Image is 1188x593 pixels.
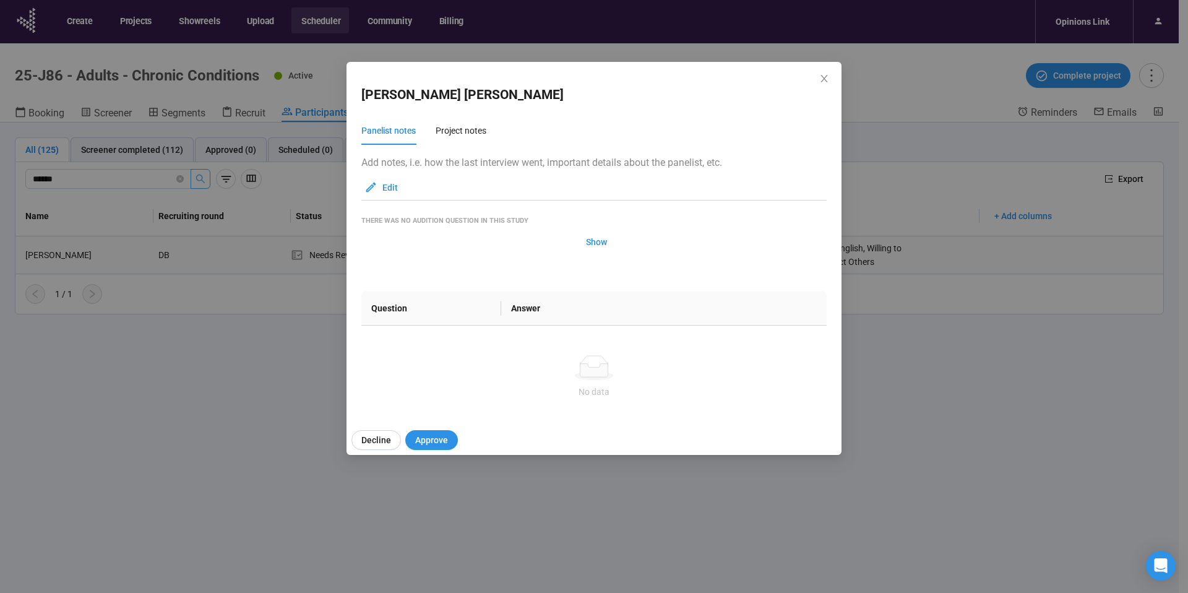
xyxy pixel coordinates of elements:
span: Show [586,235,607,249]
p: Add notes, i.e. how the last interview went, important details about the panelist, etc. [361,155,827,170]
th: Question [361,292,501,326]
span: Decline [361,433,391,447]
button: Edit [361,178,401,197]
h2: [PERSON_NAME] [PERSON_NAME] [361,85,564,105]
div: Open Intercom Messenger [1146,551,1176,581]
span: Approve [415,433,448,447]
span: Edit [382,181,398,194]
div: Project notes [436,124,486,137]
div: There was no audition question in this study [361,215,827,226]
button: Close [817,72,831,86]
button: Decline [351,430,401,450]
div: Panelist notes [361,124,416,137]
div: No data [376,385,812,399]
button: Show [571,232,617,252]
th: Answer [501,292,827,326]
span: close [819,74,829,84]
button: Approve [405,430,458,450]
